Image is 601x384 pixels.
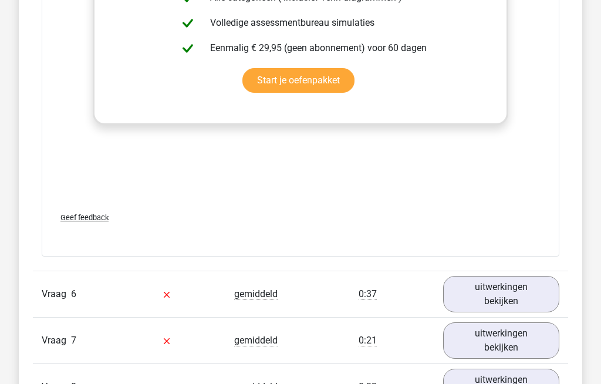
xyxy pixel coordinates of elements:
[443,277,559,313] a: uitwerkingen bekijken
[42,334,71,348] span: Vraag
[242,69,354,93] a: Start je oefenpakket
[42,288,71,302] span: Vraag
[234,289,278,301] span: gemiddeld
[60,214,109,223] span: Geef feedback
[443,323,559,359] a: uitwerkingen bekijken
[234,335,278,347] span: gemiddeld
[71,289,76,300] span: 6
[359,335,377,347] span: 0:21
[71,335,76,346] span: 7
[359,289,377,301] span: 0:37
